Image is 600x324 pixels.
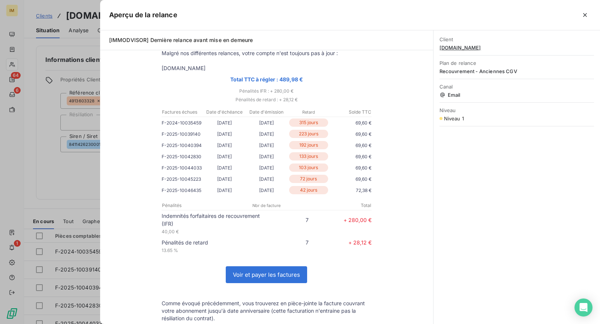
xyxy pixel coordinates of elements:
[232,202,301,209] p: Nbr de facture
[204,175,246,183] p: [DATE]
[439,36,594,42] span: Client
[162,212,267,228] p: Indemnités forfaitaires de recouvrement (IFR)
[162,228,267,235] p: 40,00 €
[204,119,246,127] p: [DATE]
[289,118,328,127] p: 315 jours
[109,37,253,43] span: [IMMODVISOR] Dernière relance avant mise en demeure
[246,153,288,160] p: [DATE]
[246,109,287,115] p: Date d'émission
[204,186,246,194] p: [DATE]
[289,152,328,160] p: 133 jours
[162,141,204,149] p: F-2025-10040394
[444,115,464,121] span: Niveau 1
[246,186,288,194] p: [DATE]
[289,141,328,149] p: 192 jours
[246,141,288,149] p: [DATE]
[154,95,379,104] p: Pénalités de retard : + 28,12 €
[330,164,372,172] p: 69,60 €
[162,238,267,246] p: Pénalités de retard
[267,216,309,224] p: 7
[246,175,288,183] p: [DATE]
[246,119,288,127] p: [DATE]
[162,164,204,172] p: F-2025-10044033
[439,107,594,113] span: Niveau
[162,130,204,138] p: F-2025-10039140
[109,10,177,20] h5: Aperçu de la relance
[154,87,379,95] p: Pénalités IFR : + 280,00 €
[439,45,594,51] span: [DOMAIN_NAME]
[330,141,372,149] p: 69,60 €
[330,119,372,127] p: 69,60 €
[309,238,372,246] p: + 28,12 €
[302,202,371,209] p: Total
[439,92,594,98] span: Email
[204,130,246,138] p: [DATE]
[162,202,231,209] p: Pénalités
[267,238,309,246] p: 7
[439,60,594,66] span: Plan de relance
[330,130,372,138] p: 69,60 €
[439,84,594,90] span: Canal
[330,109,371,115] p: Solde TTC
[204,141,246,149] p: [DATE]
[226,267,307,283] a: Voir et payer les factures
[162,75,372,84] p: Total TTC à régler : 489,98 €
[330,153,372,160] p: 69,60 €
[246,130,288,138] p: [DATE]
[330,186,372,194] p: 72,38 €
[289,175,328,183] p: 72 jours
[162,119,204,127] p: F-2024-10035459
[162,153,204,160] p: F-2025-10042830
[289,130,328,138] p: 223 jours
[289,163,328,172] p: 103 jours
[162,300,372,322] p: Comme évoqué précédemment, vous trouverez en pièce-jointe la facture couvrant votre abonnement ju...
[204,109,245,115] p: Date d'échéance
[204,153,246,160] p: [DATE]
[162,109,203,115] p: Factures échues
[162,49,372,57] p: Malgré nos différentes relances, votre compte n'est toujours pas à jour :
[439,68,594,74] span: Recouvrement - Anciennes CGV
[574,298,592,316] div: Open Intercom Messenger
[309,216,372,224] p: + 280,00 €
[162,186,204,194] p: F-2025-10046435
[162,64,372,72] p: [DOMAIN_NAME]
[330,175,372,183] p: 69,60 €
[288,109,329,115] p: Retard
[162,175,204,183] p: F-2025-10045223
[246,164,288,172] p: [DATE]
[289,186,328,194] p: 42 jours
[162,246,267,254] p: 13.65 %
[204,164,246,172] p: [DATE]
